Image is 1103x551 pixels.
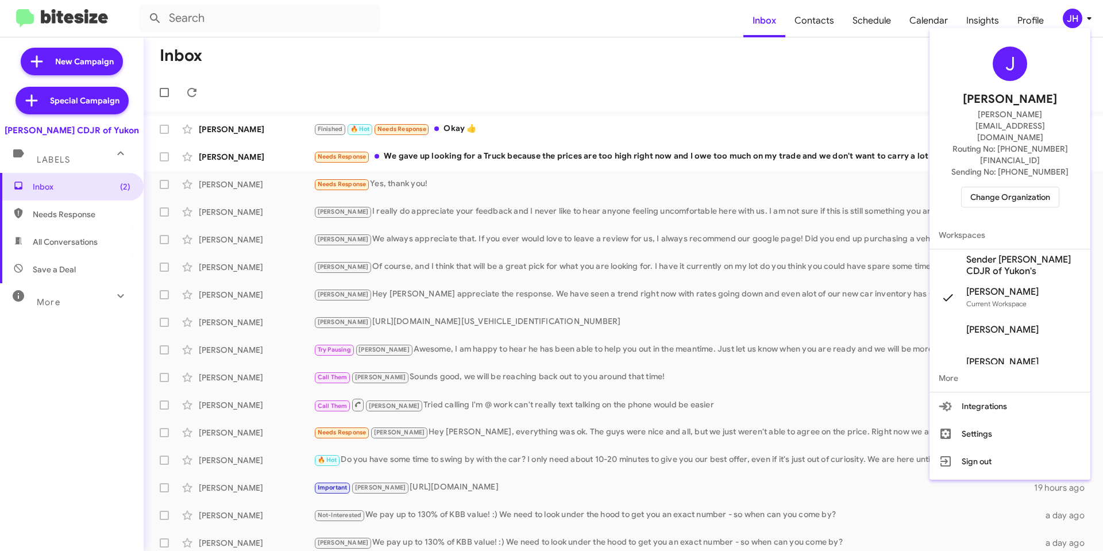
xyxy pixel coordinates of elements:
[963,90,1057,109] span: [PERSON_NAME]
[930,448,1090,475] button: Sign out
[970,187,1050,207] span: Change Organization
[966,299,1027,308] span: Current Workspace
[930,364,1090,392] span: More
[966,286,1039,298] span: [PERSON_NAME]
[966,254,1081,277] span: Sender [PERSON_NAME] CDJR of Yukon's
[943,143,1077,166] span: Routing No: [PHONE_NUMBER][FINANCIAL_ID]
[930,221,1090,249] span: Workspaces
[930,392,1090,420] button: Integrations
[993,47,1027,81] div: J
[961,187,1059,207] button: Change Organization
[966,324,1039,336] span: [PERSON_NAME]
[930,420,1090,448] button: Settings
[943,109,1077,143] span: [PERSON_NAME][EMAIL_ADDRESS][DOMAIN_NAME]
[966,356,1039,368] span: [PERSON_NAME]
[951,166,1069,178] span: Sending No: [PHONE_NUMBER]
